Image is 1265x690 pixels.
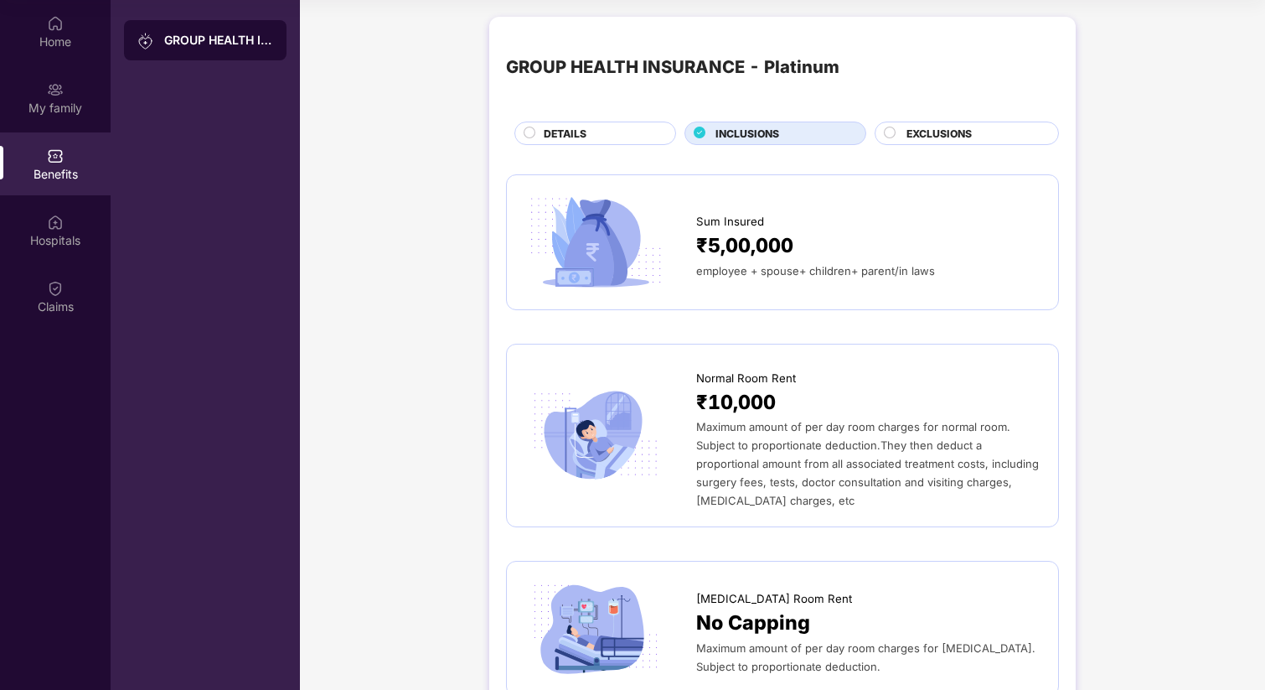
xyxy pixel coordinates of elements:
div: GROUP HEALTH INSURANCE - Platinum [164,32,273,49]
span: [MEDICAL_DATA] Room Rent [696,590,852,608]
span: employee + spouse+ children+ parent/in laws [696,264,935,278]
img: icon [524,578,668,679]
img: svg+xml;base64,PHN2ZyBpZD0iQ2xhaW0iIHhtbG5zPSJodHRwOi8vd3d3LnczLm9yZy8yMDAwL3N2ZyIgd2lkdGg9IjIwIi... [47,280,64,297]
span: EXCLUSIONS [906,126,972,142]
span: Maximum amount of per day room charges for normal room. Subject to proportionate deduction.They t... [696,420,1039,507]
img: svg+xml;base64,PHN2ZyB3aWR0aD0iMjAiIGhlaWdodD0iMjAiIHZpZXdCb3g9IjAgMCAyMCAyMCIgZmlsbD0ibm9uZSIgeG... [137,33,154,49]
img: icon [524,192,668,293]
span: Sum Insured [696,213,764,231]
span: DETAILS [544,126,586,142]
span: INCLUSIONS [715,126,779,142]
span: ₹10,000 [696,387,776,418]
span: Maximum amount of per day room charges for [MEDICAL_DATA]. Subject to proportionate deduction. [696,641,1035,673]
span: ₹5,00,000 [696,231,793,262]
img: svg+xml;base64,PHN2ZyBpZD0iSG9tZSIgeG1sbnM9Imh0dHA6Ly93d3cudzMub3JnLzIwMDAvc3ZnIiB3aWR0aD0iMjAiIG... [47,15,64,32]
span: No Capping [696,608,810,639]
span: Normal Room Rent [696,370,796,387]
div: GROUP HEALTH INSURANCE - Platinum [506,54,839,80]
img: svg+xml;base64,PHN2ZyBpZD0iQmVuZWZpdHMiIHhtbG5zPSJodHRwOi8vd3d3LnczLm9yZy8yMDAwL3N2ZyIgd2lkdGg9Ij... [47,148,64,164]
img: svg+xml;base64,PHN2ZyBpZD0iSG9zcGl0YWxzIiB4bWxucz0iaHR0cDovL3d3dy53My5vcmcvMjAwMC9zdmciIHdpZHRoPS... [47,214,64,231]
img: icon [524,386,668,486]
img: svg+xml;base64,PHN2ZyB3aWR0aD0iMjAiIGhlaWdodD0iMjAiIHZpZXdCb3g9IjAgMCAyMCAyMCIgZmlsbD0ibm9uZSIgeG... [47,81,64,98]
